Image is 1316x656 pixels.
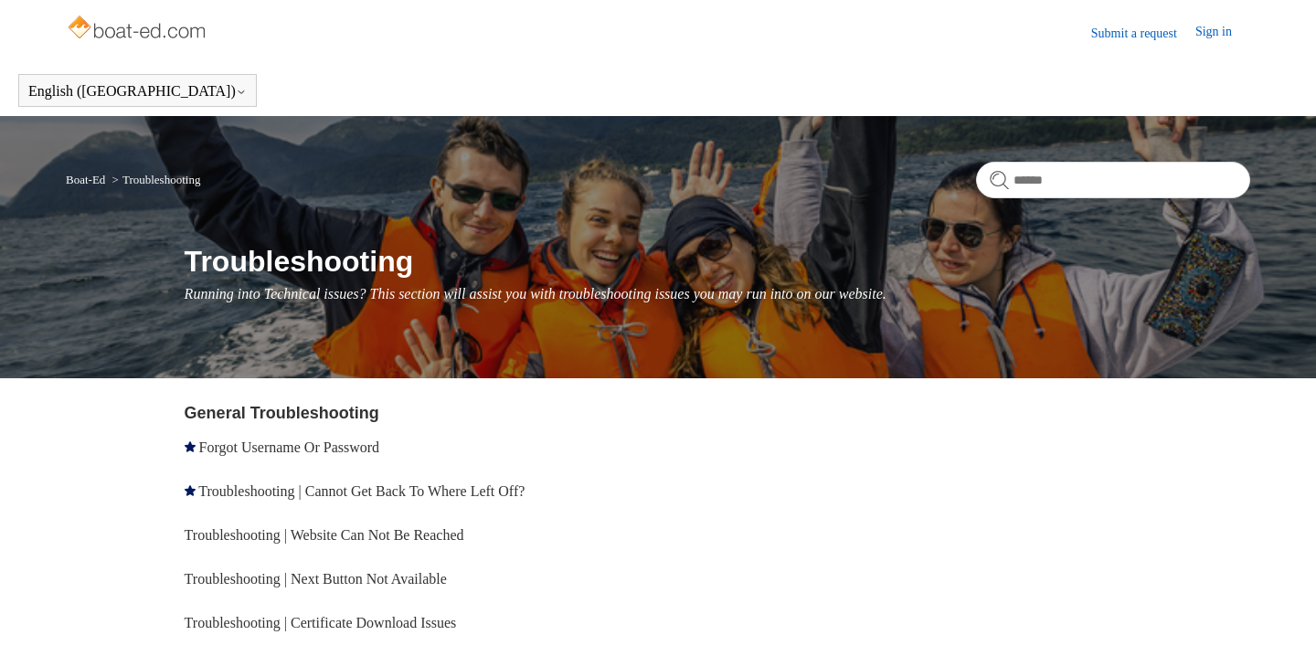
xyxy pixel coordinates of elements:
a: Troubleshooting | Website Can Not Be Reached [185,527,464,543]
div: Live chat [1255,595,1302,642]
a: Troubleshooting | Cannot Get Back To Where Left Off? [198,483,525,499]
a: Sign in [1195,22,1250,44]
input: Search [976,162,1250,198]
p: Running into Technical issues? This section will assist you with troubleshooting issues you may r... [185,283,1250,305]
svg: Promoted article [185,485,196,496]
a: Troubleshooting | Certificate Download Issues [185,615,457,630]
a: Forgot Username Or Password [199,439,379,455]
li: Boat-Ed [66,173,109,186]
h1: Troubleshooting [185,239,1250,283]
a: Boat-Ed [66,173,105,186]
a: General Troubleshooting [185,404,379,422]
a: Submit a request [1091,24,1195,43]
img: Boat-Ed Help Center home page [66,11,211,48]
svg: Promoted article [185,441,196,452]
li: Troubleshooting [109,173,201,186]
a: Troubleshooting | Next Button Not Available [185,571,447,587]
button: English ([GEOGRAPHIC_DATA]) [28,83,247,100]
